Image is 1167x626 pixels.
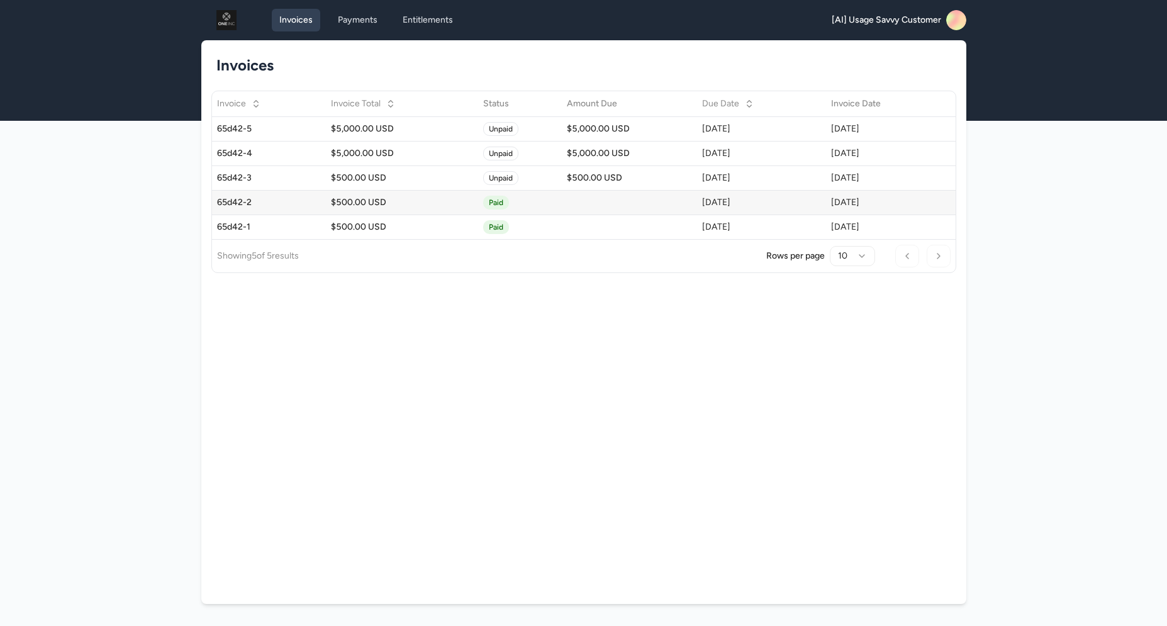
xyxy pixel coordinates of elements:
[831,196,932,209] div: [DATE]
[331,172,473,184] div: $500.00 USD
[272,9,320,31] a: Invoices
[567,172,692,184] div: $500.00 USD
[832,10,966,30] a: [AI] Usage Savvy Customer
[702,221,821,233] div: [DATE]
[702,172,821,184] div: [DATE]
[206,10,247,30] img: logo_1760452024.png
[483,196,509,210] span: Paid
[695,92,762,115] button: Due Date
[331,221,473,233] div: $500.00 USD
[567,147,692,160] div: $5,000.00 USD
[831,123,932,135] div: [DATE]
[217,221,321,233] div: 65d42-1
[702,98,739,110] span: Due Date
[483,171,518,185] span: Unpaid
[217,250,299,262] p: Showing 5 of 5 results
[217,147,321,160] div: 65d42-4
[478,91,562,116] th: Status
[323,92,403,115] button: Invoice Total
[483,122,518,136] span: Unpaid
[831,221,932,233] div: [DATE]
[562,91,697,116] th: Amount Due
[217,123,321,135] div: 65d42-5
[209,92,269,115] button: Invoice
[831,172,932,184] div: [DATE]
[766,250,825,262] p: Rows per page
[567,123,692,135] div: $5,000.00 USD
[331,98,381,110] span: Invoice Total
[330,9,385,31] a: Payments
[702,147,821,160] div: [DATE]
[331,196,473,209] div: $500.00 USD
[832,14,941,26] span: [AI] Usage Savvy Customer
[216,55,941,75] h1: Invoices
[331,147,473,160] div: $5,000.00 USD
[395,9,461,31] a: Entitlements
[331,123,473,135] div: $5,000.00 USD
[831,147,932,160] div: [DATE]
[826,91,937,116] th: Invoice Date
[702,123,821,135] div: [DATE]
[217,98,246,110] span: Invoice
[217,196,321,209] div: 65d42-2
[483,220,509,234] span: Paid
[217,172,321,184] div: 65d42-3
[483,147,518,160] span: Unpaid
[702,196,821,209] div: [DATE]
